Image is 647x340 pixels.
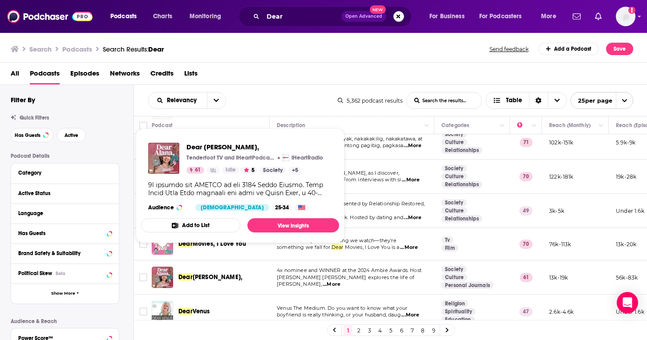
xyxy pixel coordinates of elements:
p: 13k-19k [549,274,568,281]
p: 13k-20k [616,240,636,248]
a: Search Results:Dear [103,45,164,53]
button: Active [57,128,86,142]
p: 71 [520,138,533,147]
a: Episodes [70,66,99,84]
button: open menu [535,9,567,24]
span: Show More [51,291,75,296]
span: [PERSON_NAME], presented by Relationship Restored, is where [277,200,425,214]
span: your love life meets real talk. Hosted by dating and [277,214,403,220]
div: 9l ipsumdo ​sit AMETCO ad eli 3184 Seddo Eiusmo​. Temp Incid Utla Etdo magnaali eni admi ve Quisn... [148,181,332,197]
span: For Business [429,10,465,23]
img: iHeartRadio [282,154,289,161]
a: 9 [429,325,438,336]
a: Culture [441,139,467,146]
a: 5 [386,325,395,336]
span: ...More [323,281,340,288]
a: Culture [441,207,467,214]
span: Podcasts [30,66,60,84]
p: 19k-28k [616,173,636,180]
a: View Insights [247,218,339,232]
span: Venus [193,308,210,315]
span: 61 [195,166,201,175]
a: Relationships [441,215,482,222]
a: DearVenus [178,307,210,316]
div: Search Results: [103,45,164,53]
button: Active Status [18,188,112,199]
h3: Podcasts [62,45,92,53]
button: Column Actions [529,120,540,131]
span: Podcasts [110,10,137,23]
span: ...More [404,142,421,149]
span: [PERSON_NAME] [PERSON_NAME] explores the life of [PERSON_NAME], [277,274,414,288]
a: Charts [147,9,178,24]
a: Society [441,131,467,138]
div: Podcast [152,120,173,131]
a: Dear Alana, [152,267,173,288]
span: Sariwain natin ang nakakaiyak, nakakakilig, nakakatawa, at [277,136,422,142]
span: For Podcasters [479,10,522,23]
span: Logged in as awallresonate [616,7,635,26]
span: Political Skew [18,270,52,276]
button: Choose View [485,92,567,109]
span: Active [65,133,78,138]
span: Monitoring [190,10,221,23]
a: All [11,66,19,84]
img: User Profile [616,7,635,26]
a: Networks [110,66,140,84]
span: Journey with me, [PERSON_NAME], as I discover, [277,170,399,176]
button: Save [606,43,633,55]
a: Society [441,199,467,206]
button: Column Actions [497,120,508,131]
button: Brand Safety & Suitability [18,248,112,259]
p: Under 1.6k [616,308,644,316]
span: nakaka-inlove na mga kwentong pagibig, pagkasa [277,142,403,148]
p: 49 [519,206,533,215]
div: Categories [441,120,469,131]
span: [PERSON_NAME], [193,273,243,281]
a: Education [441,316,475,323]
p: 61 [520,273,533,282]
span: ​ Movies, I Love You is a [343,244,399,250]
div: Power Score [517,120,530,131]
span: Dear [148,45,164,53]
span: 25 per page [571,94,612,108]
button: Add to List [141,218,240,232]
span: boyfriend is really thinking, or your husband, daug [277,312,401,318]
span: Has Guests [15,133,40,138]
a: 6 [397,325,406,336]
span: Quick Filters [20,115,49,121]
button: Send feedback [487,45,531,53]
button: Language [18,208,112,219]
a: iHeartRadioiHeartRadio [282,154,323,161]
span: Toggle select row [139,273,147,281]
div: 5,362 podcast results [338,97,403,104]
p: Under 1.6k [616,207,644,215]
button: Has Guests [18,228,112,239]
a: 2 [354,325,363,336]
a: Culture [441,173,467,180]
button: open menu [149,97,207,104]
input: Search podcasts, credits, & more... [263,9,341,24]
span: ...More [401,312,419,319]
a: Dear[PERSON_NAME], [178,273,243,282]
p: 122k-181k [549,173,574,180]
a: 61 [186,167,204,174]
span: Dear [178,308,193,315]
span: More [541,10,556,23]
button: open menu [473,9,535,24]
a: Lists [184,66,198,84]
a: 1 [344,325,352,336]
a: Tv [441,236,453,244]
p: 70 [519,240,533,248]
span: Idle [226,166,236,175]
div: Language [18,210,106,216]
div: Search podcasts, credits, & more... [247,6,420,27]
p: Audience & Reach [11,318,119,324]
img: Dear Venus [152,301,173,322]
a: 8 [418,325,427,336]
span: Relevancy [167,97,200,104]
img: Dear Alana, [148,143,179,174]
